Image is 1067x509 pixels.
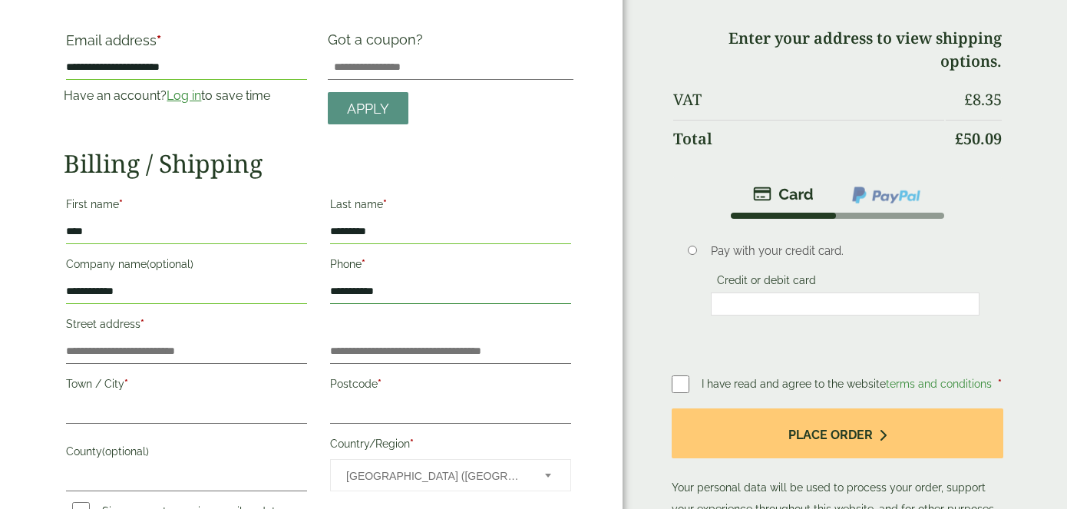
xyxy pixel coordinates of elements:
span: (optional) [147,258,193,270]
a: Apply [328,92,408,125]
abbr: required [157,32,161,48]
span: Apply [347,101,389,117]
label: Last name [330,193,571,220]
img: ppcp-gateway.png [851,185,922,205]
label: Street address [66,313,307,339]
td: Enter your address to view shipping options. [673,20,1002,80]
label: Credit or debit card [711,274,822,291]
abbr: required [378,378,382,390]
label: Country/Region [330,433,571,459]
button: Place order [672,408,1003,458]
label: Got a coupon? [328,31,429,55]
span: I have read and agree to the website [702,378,995,390]
bdi: 50.09 [955,128,1002,149]
span: (optional) [102,445,149,458]
abbr: required [998,378,1002,390]
label: Company name [66,253,307,279]
abbr: required [119,198,123,210]
span: Country/Region [330,459,571,491]
abbr: required [410,438,414,450]
label: Phone [330,253,571,279]
iframe: Secure card payment input frame [715,297,975,311]
span: £ [964,89,973,110]
img: stripe.png [753,185,814,203]
p: Have an account? to save time [64,87,309,105]
span: £ [955,128,963,149]
label: First name [66,193,307,220]
label: Postcode [330,373,571,399]
abbr: required [124,378,128,390]
bdi: 8.35 [964,89,1002,110]
th: Total [673,120,944,157]
abbr: required [362,258,365,270]
a: Log in [167,88,201,103]
a: terms and conditions [886,378,992,390]
span: United Kingdom (UK) [346,460,524,492]
abbr: required [383,198,387,210]
h2: Billing / Shipping [64,149,573,178]
p: Pay with your credit card. [711,243,979,259]
label: County [66,441,307,467]
label: Email address [66,34,307,55]
label: Town / City [66,373,307,399]
abbr: required [140,318,144,330]
th: VAT [673,81,944,118]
